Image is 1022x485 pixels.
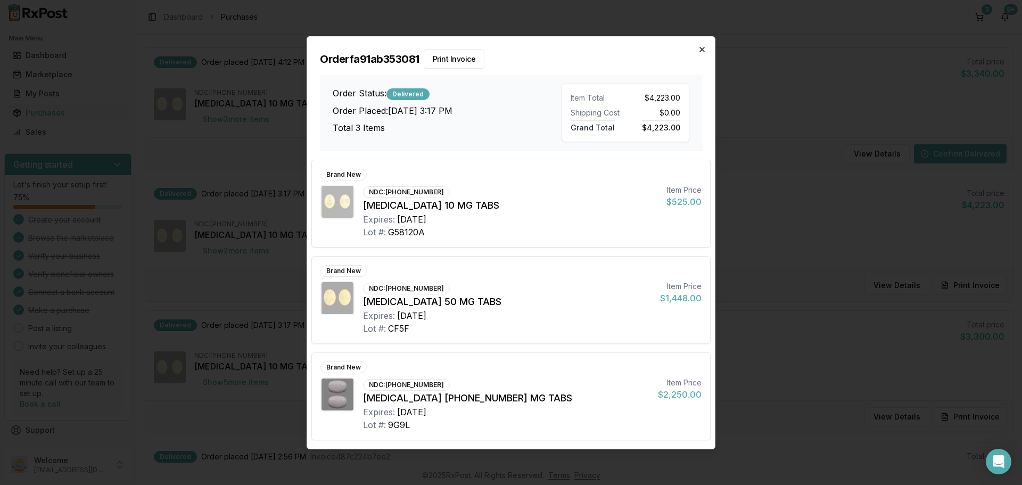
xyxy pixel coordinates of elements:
[658,377,702,388] div: Item Price
[363,213,395,226] div: Expires:
[320,265,367,277] div: Brand New
[386,88,430,100] div: Delivered
[363,322,386,335] div: Lot #:
[320,361,367,373] div: Brand New
[363,186,450,198] div: NDC: [PHONE_NUMBER]
[363,226,386,239] div: Lot #:
[660,281,702,292] div: Item Price
[322,379,353,410] img: Triumeq 600-50-300 MG TABS
[363,391,649,406] div: [MEDICAL_DATA] [PHONE_NUMBER] MG TABS
[642,120,680,132] span: $4,223.00
[388,418,410,431] div: 9G9L
[666,195,702,208] div: $525.00
[630,93,680,103] div: $4,223.00
[630,108,680,118] div: $0.00
[363,418,386,431] div: Lot #:
[363,294,652,309] div: [MEDICAL_DATA] 50 MG TABS
[397,309,426,322] div: [DATE]
[658,388,702,401] div: $2,250.00
[363,198,658,213] div: [MEDICAL_DATA] 10 MG TABS
[320,50,702,69] h2: Order fa91ab353081
[363,283,450,294] div: NDC: [PHONE_NUMBER]
[363,309,395,322] div: Expires:
[397,406,426,418] div: [DATE]
[333,104,562,117] h3: Order Placed: [DATE] 3:17 PM
[571,108,621,118] div: Shipping Cost
[363,406,395,418] div: Expires:
[322,282,353,314] img: Tivicay 50 MG TABS
[320,169,367,180] div: Brand New
[322,186,353,218] img: Jardiance 10 MG TABS
[388,322,409,335] div: CF5F
[333,87,562,100] h3: Order Status:
[397,213,426,226] div: [DATE]
[333,121,562,134] h3: Total 3 Items
[666,185,702,195] div: Item Price
[571,120,615,132] span: Grand Total
[660,292,702,305] div: $1,448.00
[363,379,450,391] div: NDC: [PHONE_NUMBER]
[571,93,621,103] div: Item Total
[388,226,425,239] div: G58120A
[424,50,485,69] button: Print Invoice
